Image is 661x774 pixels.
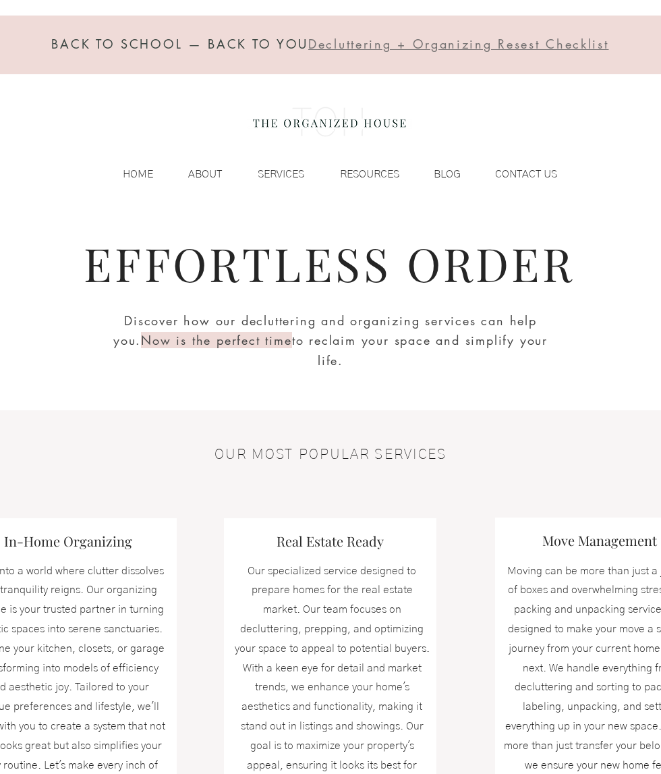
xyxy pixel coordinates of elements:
a: Decluttering + Organizing Resest Checklist [308,39,608,51]
span: Decluttering + Organizing Resest Checklist [308,36,608,52]
span: OUR MOST POPULAR SERVICES [214,447,447,462]
a: RESOURCES [311,164,406,184]
a: HOME [95,164,160,184]
p: HOME [116,164,160,184]
a: SERVICES [229,164,311,184]
nav: Site [95,164,564,184]
p: CONTACT US [488,164,564,184]
a: ABOUT [160,164,229,184]
p: BLOG [427,164,467,184]
p: RESOURCES [333,164,406,184]
a: BLOG [406,164,467,184]
img: the organized house [247,95,412,149]
p: SERVICES [251,164,311,184]
span: BACK TO SCHOOL — BACK TO YOU [51,36,308,52]
a: CONTACT US [467,164,564,184]
p: ABOUT [181,164,229,184]
span: EFFORTLESS ORDER [84,232,575,294]
span: Now is the perfect time [141,332,291,348]
span: Discover how our decluttering and organizing services can help you. to reclaim your space and sim... [113,312,548,369]
h3: Real Estate Ready [249,532,411,551]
